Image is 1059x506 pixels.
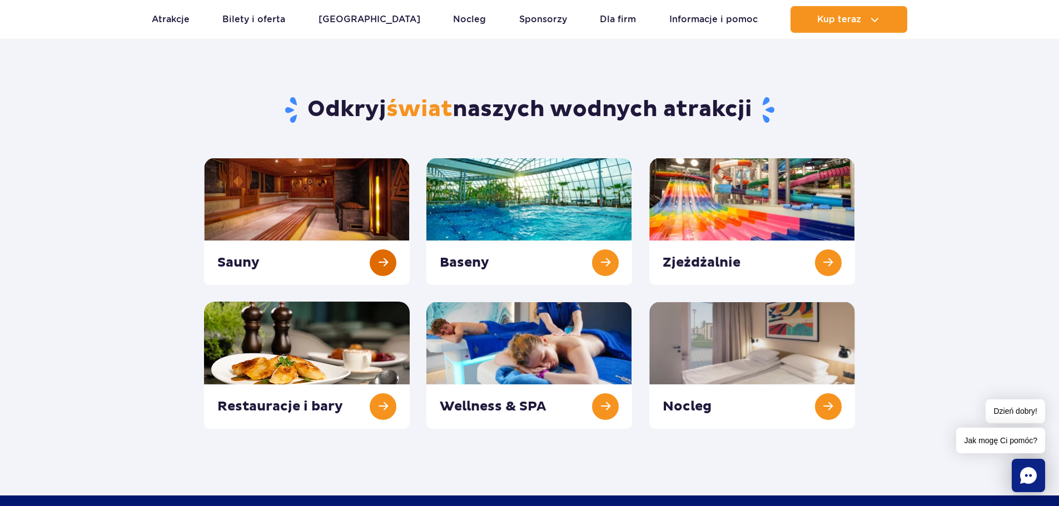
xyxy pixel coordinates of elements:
[600,6,636,33] a: Dla firm
[204,96,855,124] h1: Odkryj naszych wodnych atrakcji
[152,6,190,33] a: Atrakcje
[1012,459,1045,492] div: Chat
[319,6,420,33] a: [GEOGRAPHIC_DATA]
[669,6,758,33] a: Informacje i pomoc
[519,6,567,33] a: Sponsorzy
[453,6,486,33] a: Nocleg
[386,96,453,123] span: świat
[956,428,1045,453] span: Jak mogę Ci pomóc?
[222,6,285,33] a: Bilety i oferta
[817,14,861,24] span: Kup teraz
[986,399,1045,423] span: Dzień dobry!
[790,6,907,33] button: Kup teraz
